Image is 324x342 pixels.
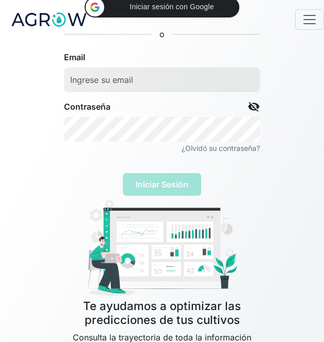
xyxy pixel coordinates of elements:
[110,2,233,12] span: Iniciar sesión con Google
[295,9,324,30] button: Toggle navigation
[64,51,85,63] label: Email
[64,67,260,92] input: Ingrese su email
[248,100,260,113] span: visibility_off
[10,7,88,32] img: logo
[64,299,260,327] h4: Te ayudamos a optimizar las predicciones de tus cultivos
[182,144,260,152] small: ¿Olvidó su contraseña?
[64,100,110,113] label: Contraseña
